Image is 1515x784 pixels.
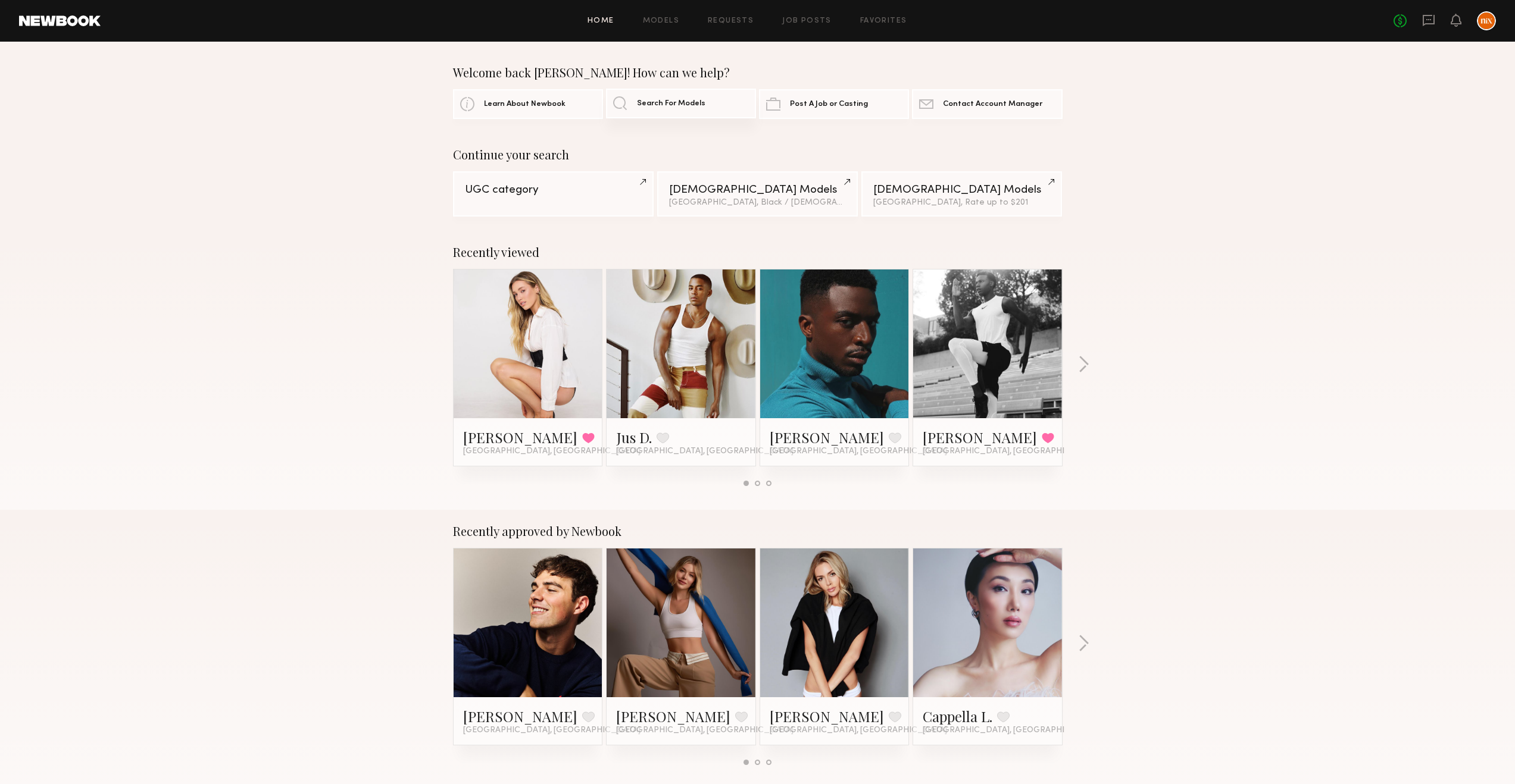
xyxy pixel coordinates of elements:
a: Post A Job or Casting [759,89,909,119]
div: Continue your search [453,148,1063,162]
div: [DEMOGRAPHIC_DATA] Models [873,184,1050,196]
a: [PERSON_NAME] [923,428,1037,447]
span: [GEOGRAPHIC_DATA], [GEOGRAPHIC_DATA] [616,447,794,456]
div: Welcome back [PERSON_NAME]! How can we help? [453,65,1063,80]
a: Favorites [860,17,907,25]
a: Models [643,17,679,25]
a: Learn About Newbook [453,89,603,119]
a: [PERSON_NAME] [463,428,577,447]
a: Requests [708,17,754,25]
span: [GEOGRAPHIC_DATA], [GEOGRAPHIC_DATA] [923,447,1100,456]
span: Search For Models [637,100,705,108]
a: Job Posts [782,17,832,25]
a: [PERSON_NAME] [616,707,730,726]
div: Recently approved by Newbook [453,524,1063,538]
a: [DEMOGRAPHIC_DATA] Models[GEOGRAPHIC_DATA], Rate up to $201 [861,171,1062,217]
a: [PERSON_NAME] [463,707,577,726]
a: Contact Account Manager [912,89,1062,119]
div: [GEOGRAPHIC_DATA], Black / [DEMOGRAPHIC_DATA] [669,199,846,207]
div: [DEMOGRAPHIC_DATA] Models [669,184,846,196]
span: [GEOGRAPHIC_DATA], [GEOGRAPHIC_DATA] [770,447,947,456]
a: [PERSON_NAME] [770,428,884,447]
span: [GEOGRAPHIC_DATA], [GEOGRAPHIC_DATA] [616,726,794,735]
span: [GEOGRAPHIC_DATA], [GEOGRAPHIC_DATA] [463,447,641,456]
span: Contact Account Manager [943,101,1042,108]
div: Recently viewed [453,245,1063,259]
a: Cappella L. [923,707,992,726]
span: [GEOGRAPHIC_DATA], [GEOGRAPHIC_DATA] [923,726,1100,735]
span: Learn About Newbook [484,101,566,108]
a: Home [588,17,614,25]
div: UGC category [465,184,642,196]
a: [DEMOGRAPHIC_DATA] Models[GEOGRAPHIC_DATA], Black / [DEMOGRAPHIC_DATA] [657,171,858,217]
a: Search For Models [606,89,756,118]
span: [GEOGRAPHIC_DATA], [GEOGRAPHIC_DATA] [770,726,947,735]
span: Post A Job or Casting [790,101,868,108]
a: UGC category [453,171,654,217]
div: [GEOGRAPHIC_DATA], Rate up to $201 [873,199,1050,207]
span: [GEOGRAPHIC_DATA], [GEOGRAPHIC_DATA] [463,726,641,735]
a: [PERSON_NAME] [770,707,884,726]
a: Jus D. [616,428,652,447]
